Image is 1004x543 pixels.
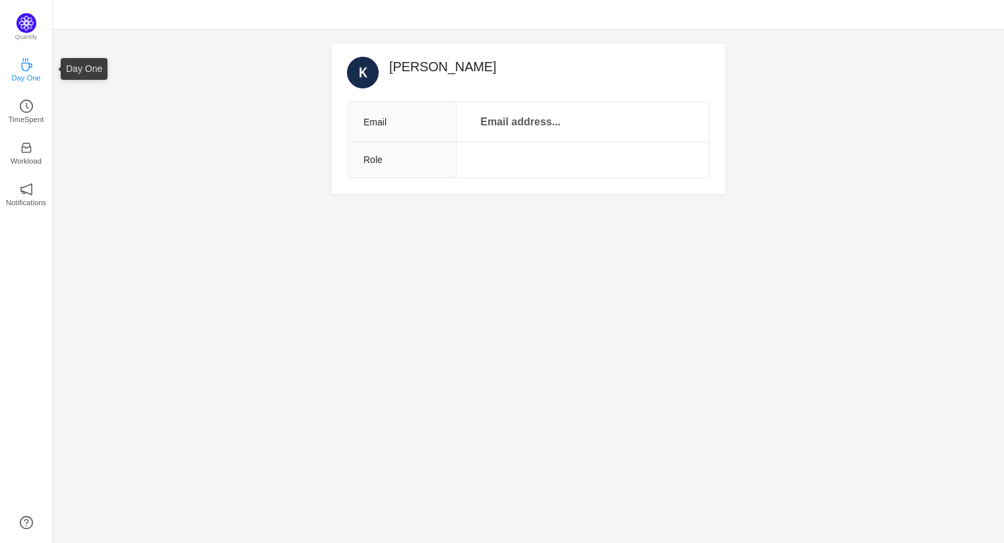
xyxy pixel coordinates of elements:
p: Notifications [6,197,46,208]
a: icon: notificationNotifications [20,187,33,200]
i: icon: clock-circle [20,100,33,113]
p: Day One [11,72,40,84]
img: CK [347,57,379,88]
i: icon: coffee [20,58,33,71]
h2: [PERSON_NAME] [389,57,710,77]
p: TimeSpent [9,113,44,125]
th: Role [348,143,456,178]
p: Workload [11,155,42,167]
i: icon: inbox [20,141,33,154]
p: Email address... [472,113,569,131]
p: Quantify [15,33,38,42]
a: icon: clock-circleTimeSpent [20,104,33,117]
a: icon: question-circle [20,516,33,529]
th: Email [348,102,456,143]
a: icon: coffeeDay One [20,62,33,75]
a: icon: inboxWorkload [20,145,33,158]
i: icon: notification [20,183,33,196]
img: Quantify [16,13,36,33]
